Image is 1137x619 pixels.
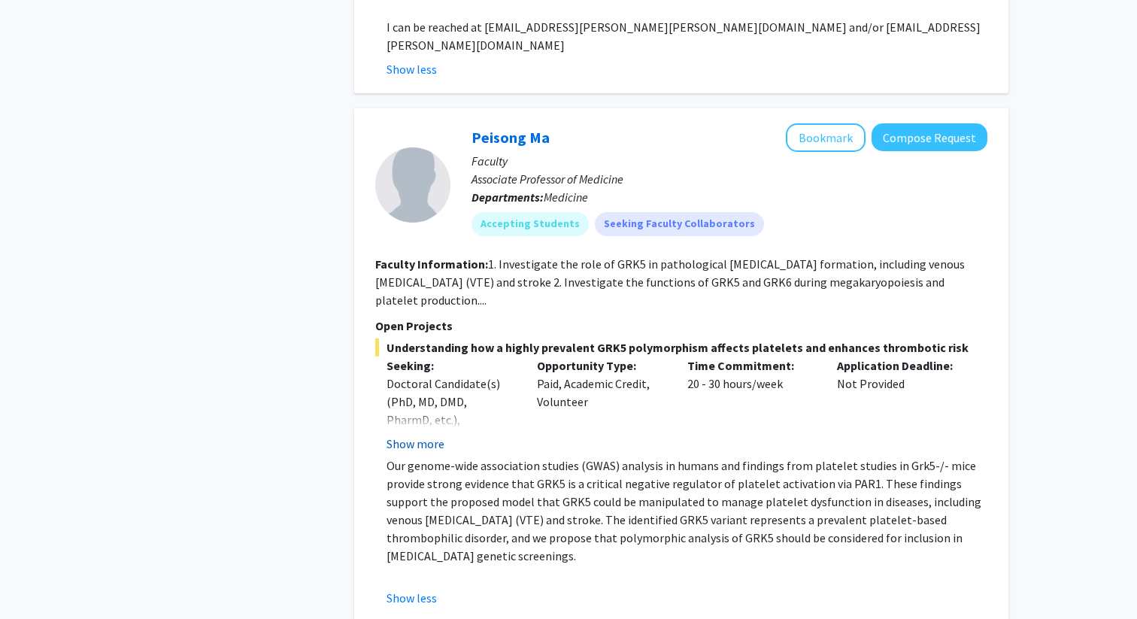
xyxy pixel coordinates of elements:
button: Add Peisong Ma to Bookmarks [786,123,866,152]
button: Compose Request to Peisong Ma [872,123,987,151]
div: Paid, Academic Credit, Volunteer [526,357,676,453]
span: Understanding how a highly prevalent GRK5 polymorphism affects platelets and enhances thrombotic ... [375,338,987,357]
p: Our genome-wide association studies (GWAS) analysis in humans and findings from platelet studies ... [387,457,987,565]
button: Show more [387,435,444,453]
div: Not Provided [826,357,976,453]
b: Faculty Information: [375,256,488,272]
p: Faculty [471,152,987,170]
span: Medicine [544,190,588,205]
p: Associate Professor of Medicine [471,170,987,188]
button: Show less [387,60,437,78]
p: I can be reached at [EMAIL_ADDRESS][PERSON_NAME][PERSON_NAME][DOMAIN_NAME] and/or [EMAIL_ADDRESS]... [387,18,987,54]
mat-chip: Seeking Faculty Collaborators [595,212,764,236]
mat-chip: Accepting Students [471,212,589,236]
p: Application Deadline: [837,357,965,375]
p: Seeking: [387,357,514,375]
iframe: Chat [11,551,64,608]
p: Open Projects [375,317,987,335]
p: Opportunity Type: [537,357,665,375]
button: Show less [387,589,437,607]
fg-read-more: 1. Investigate the role of GRK5 in pathological [MEDICAL_DATA] formation, including venous [MEDIC... [375,256,965,308]
p: Time Commitment: [687,357,815,375]
a: Peisong Ma [471,128,550,147]
div: 20 - 30 hours/week [676,357,826,453]
div: Doctoral Candidate(s) (PhD, MD, DMD, PharmD, etc.), Postdoctoral Researcher(s) / Research Staff, ... [387,375,514,519]
b: Departments: [471,190,544,205]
